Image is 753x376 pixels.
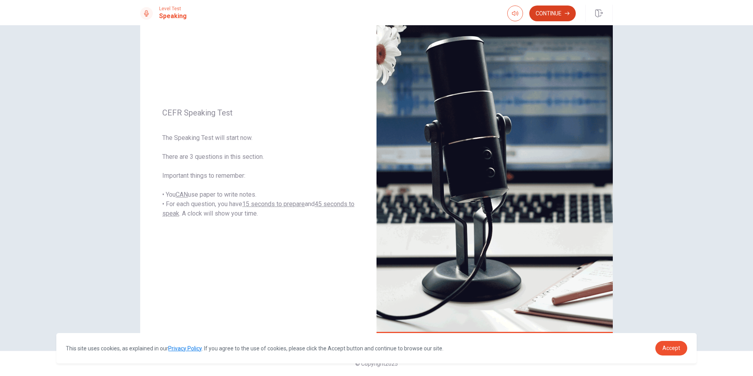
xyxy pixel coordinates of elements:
[168,345,202,352] a: Privacy Policy
[159,11,187,21] h1: Speaking
[655,341,687,356] a: dismiss cookie message
[355,361,398,367] span: © Copyright 2025
[162,108,354,117] span: CEFR Speaking Test
[176,191,188,198] u: CAN
[159,6,187,11] span: Level Test
[662,345,680,351] span: Accept
[162,133,354,218] span: The Speaking Test will start now. There are 3 questions in this section. Important things to reme...
[66,345,443,352] span: This site uses cookies, as explained in our . If you agree to the use of cookies, please click th...
[56,333,696,363] div: cookieconsent
[242,200,305,208] u: 15 seconds to prepare
[529,6,576,21] button: Continue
